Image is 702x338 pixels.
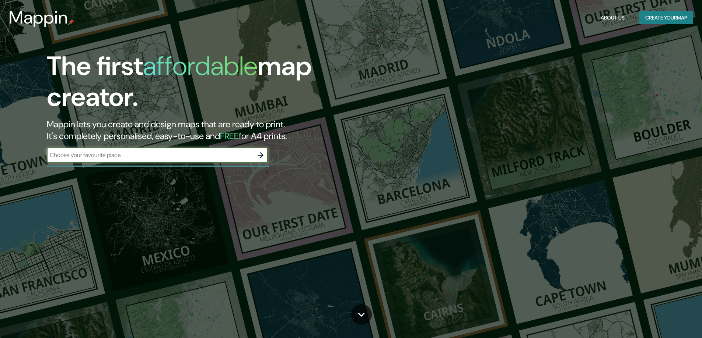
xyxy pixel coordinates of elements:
[598,11,628,25] button: About Us
[220,130,239,142] h5: FREE
[47,51,398,118] h1: The first map creator.
[639,11,693,25] button: Create yourmap
[47,118,398,142] h2: Mappin lets you create and design maps that are ready to print. It's completely personalised, eas...
[143,49,258,83] h1: affordable
[9,7,68,28] h3: Mappin
[47,151,253,159] input: Choose your favourite place
[68,19,74,25] img: mappin-pin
